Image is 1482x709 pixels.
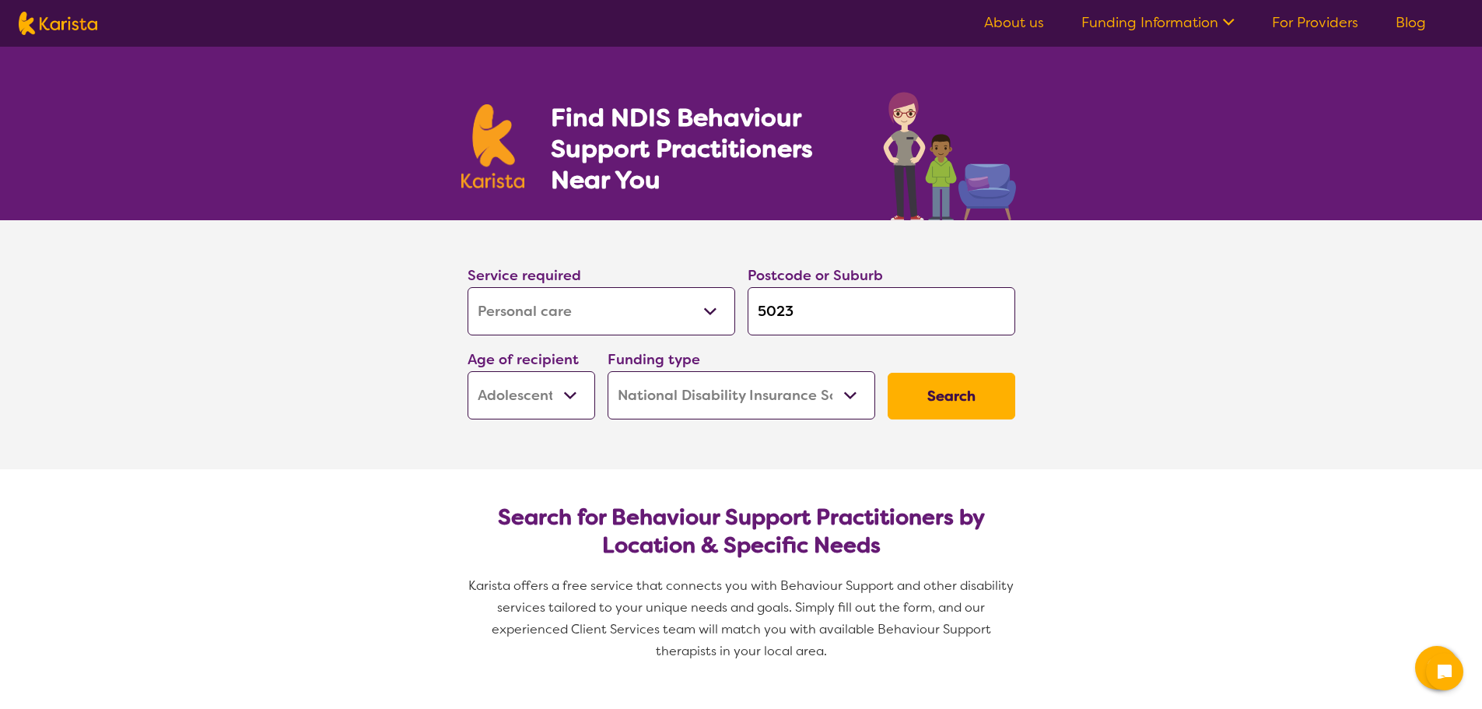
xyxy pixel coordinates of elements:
img: Karista logo [19,12,97,35]
a: Blog [1396,13,1426,32]
button: Search [888,373,1015,419]
label: Funding type [608,350,700,369]
input: Type [748,287,1015,335]
p: Karista offers a free service that connects you with Behaviour Support and other disability servi... [461,575,1021,662]
label: Service required [468,266,581,285]
a: For Providers [1272,13,1358,32]
img: behaviour-support [879,84,1021,220]
a: About us [984,13,1044,32]
button: Channel Menu [1415,646,1459,690]
label: Age of recipient [468,350,579,369]
h2: Search for Behaviour Support Practitioners by Location & Specific Needs [480,504,1003,560]
label: Postcode or Suburb [748,266,883,285]
a: Funding Information [1081,13,1235,32]
h1: Find NDIS Behaviour Support Practitioners Near You [551,102,852,195]
img: Karista logo [461,104,525,188]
